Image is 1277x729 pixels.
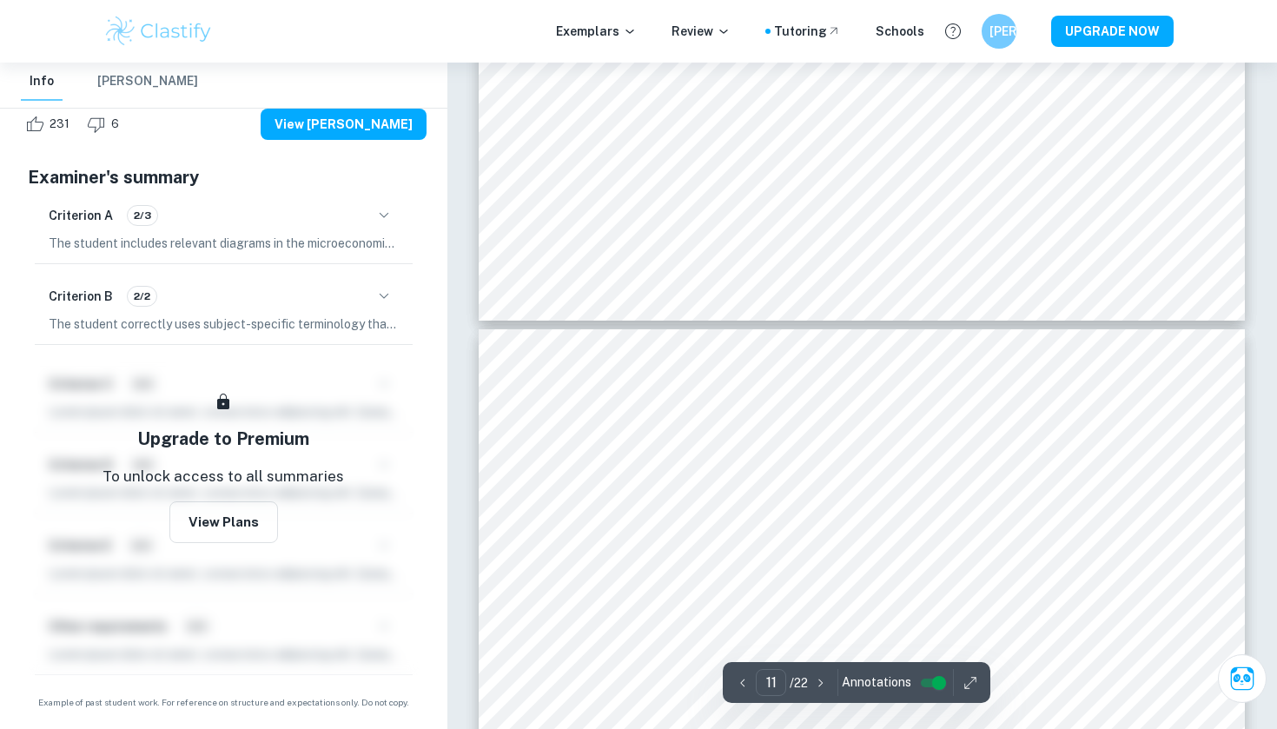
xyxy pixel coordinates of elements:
span: 2/2 [128,288,156,304]
p: To unlock access to all summaries [103,466,344,488]
p: Review [672,22,731,41]
a: Schools [876,22,924,41]
button: Help and Feedback [938,17,968,46]
p: Exemplars [556,22,637,41]
p: The student correctly uses subject-specific terminology that is relevant to the chosen article an... [49,315,399,334]
h6: Criterion B [49,287,113,306]
h6: [PERSON_NAME] [989,22,1009,41]
span: 6 [102,116,129,133]
p: The student includes relevant diagrams in the microeconomics commentary that effectively illustra... [49,234,399,253]
p: / 22 [790,673,808,693]
img: Clastify logo [103,14,214,49]
button: [PERSON_NAME] [97,63,198,101]
h5: Upgrade to Premium [137,426,309,452]
span: 231 [40,116,79,133]
a: Tutoring [774,22,841,41]
button: [PERSON_NAME] [982,14,1016,49]
button: View [PERSON_NAME] [261,109,427,140]
div: Like [21,110,79,138]
button: UPGRADE NOW [1051,16,1174,47]
h6: Criterion A [49,206,113,225]
div: Dislike [83,110,129,138]
button: View Plans [169,501,278,543]
span: Annotations [842,673,911,692]
span: Example of past student work. For reference on structure and expectations only. Do not copy. [21,696,427,709]
button: Info [21,63,63,101]
h5: Examiner's summary [28,164,420,190]
button: Ask Clai [1218,654,1267,703]
span: 2/3 [128,208,157,223]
